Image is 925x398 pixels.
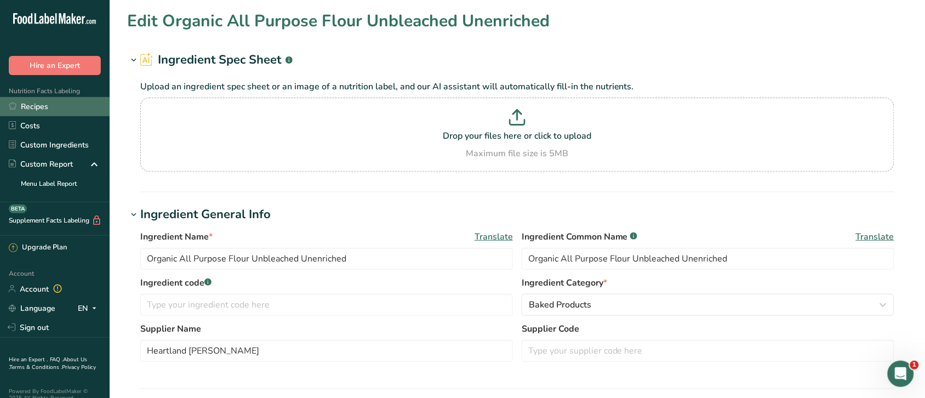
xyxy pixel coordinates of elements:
[140,80,894,93] p: Upload an ingredient spec sheet or an image of a nutrition label, and our AI assistant will autom...
[9,356,87,371] a: About Us .
[9,242,67,253] div: Upgrade Plan
[9,204,27,213] div: BETA
[140,340,513,362] input: Type your supplier name here
[522,230,637,243] span: Ingredient Common Name
[143,129,892,143] p: Drop your files here or click to upload
[522,294,894,316] button: Baked Products
[140,248,513,270] input: Type your ingredient name here
[140,230,213,243] span: Ingredient Name
[888,361,914,387] iframe: Intercom live chat
[50,356,63,363] a: FAQ .
[9,363,62,371] a: Terms & Conditions .
[143,147,892,160] div: Maximum file size is 5MB
[9,158,73,170] div: Custom Report
[140,276,513,289] label: Ingredient code
[140,206,271,224] div: Ingredient General Info
[9,299,55,318] a: Language
[529,298,591,311] span: Baked Products
[140,294,513,316] input: Type your ingredient code here
[62,363,96,371] a: Privacy Policy
[522,340,894,362] input: Type your supplier code here
[127,9,550,33] h1: Edit Organic All Purpose Flour Unbleached Unenriched
[140,322,513,336] label: Supplier Name
[522,248,894,270] input: Type an alternate ingredient name if you have
[522,276,894,289] label: Ingredient Category
[910,361,919,369] span: 1
[140,51,293,69] h2: Ingredient Spec Sheet
[856,230,894,243] span: Translate
[9,56,101,75] button: Hire an Expert
[475,230,513,243] span: Translate
[9,356,48,363] a: Hire an Expert .
[78,302,101,315] div: EN
[522,322,894,336] label: Supplier Code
